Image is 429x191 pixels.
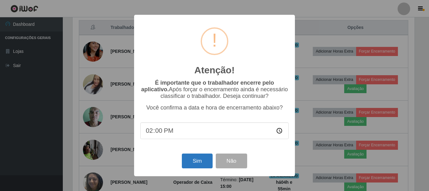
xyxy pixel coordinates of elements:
[140,80,289,99] p: Após forçar o encerramento ainda é necessário classificar o trabalhador. Deseja continuar?
[182,154,212,168] button: Sim
[140,104,289,111] p: Você confirma a data e hora de encerramento abaixo?
[216,154,247,168] button: Não
[194,65,235,76] h2: Atenção!
[141,80,274,93] b: É importante que o trabalhador encerre pelo aplicativo.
